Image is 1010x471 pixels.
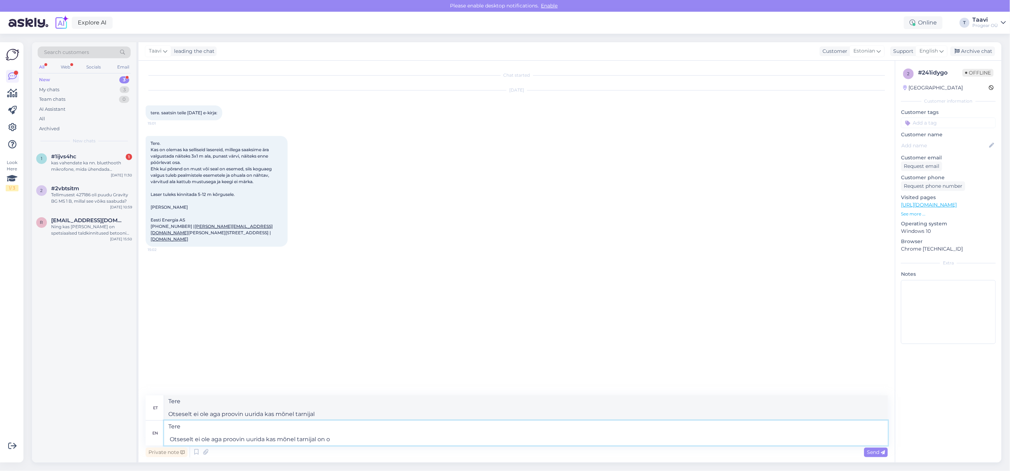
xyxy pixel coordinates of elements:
span: 2 [40,188,43,193]
div: # 241idygo [918,69,962,77]
div: Email [116,62,131,72]
span: 15:02 [148,247,174,252]
div: Request email [901,161,942,171]
span: Taavi [149,47,162,55]
div: kas vahendate ka nn. bluethooth mikrofone, mida ühendada nutitelefoniga? [51,160,132,172]
div: Web [59,62,72,72]
span: reivohan@gmail.com [51,217,125,224]
div: Ning kas [PERSON_NAME] on spetsiaalsed taldkinnitused betooni jaoks? [51,224,132,236]
span: 1 [41,156,42,161]
div: T [960,18,970,28]
span: tere. saatsin teile [DATE] e-kirja: [151,110,217,115]
div: Team chats [39,96,65,103]
div: 0 [119,96,129,103]
div: 1 / 3 [6,185,18,191]
div: [GEOGRAPHIC_DATA] [903,84,963,92]
div: Support [890,48,913,55]
div: Archived [39,125,60,132]
div: [DATE] 11:30 [111,172,132,178]
div: Socials [85,62,102,72]
p: Windows 10 [901,228,996,235]
span: r [40,220,43,225]
span: Tere. Kas on olemas ka selliseid lasereid, millega saaksime ära valgustada näiteks 3x1 m ala, pun... [151,141,273,242]
span: English [919,47,938,55]
div: Private note [146,448,188,457]
a: TaaviProgear OÜ [972,17,1006,28]
img: explore-ai [54,15,69,30]
div: leading the chat [171,48,215,55]
a: Explore AI [72,17,113,29]
div: 3 [120,86,129,93]
div: Taavi [972,17,998,23]
p: Customer name [901,131,996,138]
div: Customer information [901,98,996,104]
div: et [153,402,158,414]
span: #2vbtsitm [51,185,79,192]
p: Customer email [901,154,996,161]
p: Customer phone [901,174,996,181]
div: 1 [126,154,132,160]
div: Archive chat [950,46,995,56]
span: Estonian [853,47,875,55]
div: [DATE] 15:50 [110,236,132,242]
div: All [38,62,46,72]
span: Offline [962,69,994,77]
div: AI Assistant [39,106,65,113]
span: Send [867,449,885,455]
a: [PERSON_NAME][EMAIL_ADDRESS][DOMAIN_NAME] [151,224,273,235]
div: My chats [39,86,59,93]
div: Look Here [6,159,18,191]
a: [URL][DOMAIN_NAME] [901,202,957,208]
span: Enable [539,2,560,9]
span: 15:01 [148,121,174,126]
div: Customer [820,48,847,55]
p: Visited pages [901,194,996,201]
input: Add a tag [901,117,996,128]
div: Chat started [146,72,888,78]
p: Customer tags [901,109,996,116]
span: #1ijvs4hc [51,153,76,160]
div: Request phone number [901,181,965,191]
textarea: Tere Otseselt ei ole aga proovin uurida kas mõnel tarnijal [164,395,888,420]
div: [DATE] [146,87,888,93]
input: Add name [901,142,988,149]
span: 2 [907,71,910,76]
img: Askly Logo [6,48,19,61]
p: Browser [901,238,996,245]
div: New [39,76,50,83]
p: See more ... [901,211,996,217]
div: Online [904,16,943,29]
div: Extra [901,260,996,266]
a: [DOMAIN_NAME] [151,236,188,242]
div: Progear OÜ [972,23,998,28]
span: New chats [73,138,96,144]
span: Search customers [44,49,89,56]
div: Tellimusest 427186 oli puudu Gravity BG MS 1 B, millal see võiks saabuda? [51,192,132,204]
div: All [39,115,45,122]
div: en [153,427,158,439]
div: [DATE] 10:59 [110,204,132,210]
p: Notes [901,270,996,278]
p: Operating system [901,220,996,228]
div: 3 [119,76,129,83]
textarea: Tere Otseselt ei ole aga proovin uurida kas mõnel tarnijal on o [164,421,888,445]
p: Chrome [TECHNICAL_ID] [901,245,996,253]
